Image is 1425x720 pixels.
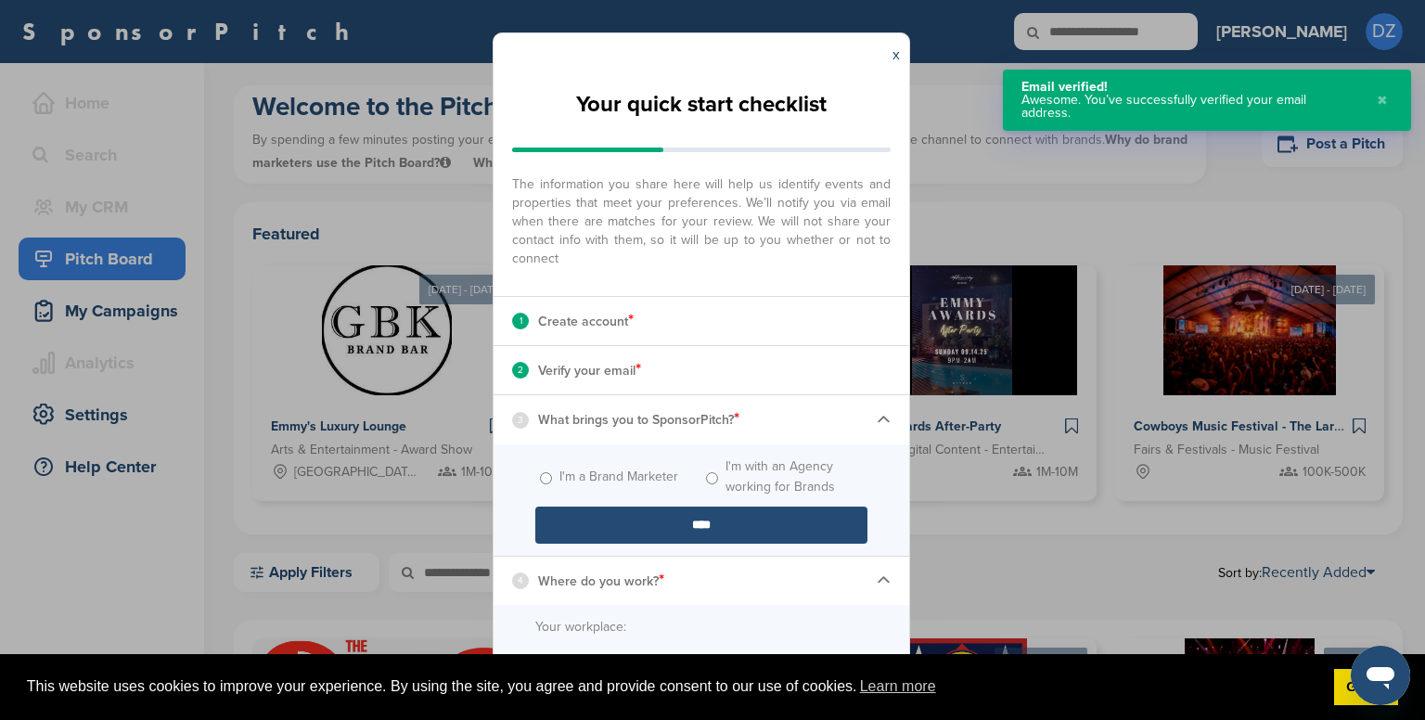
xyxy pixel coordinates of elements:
[877,573,891,587] img: Checklist arrow 1
[725,456,867,497] label: I'm with an Agency working for Brands
[512,313,529,329] div: 1
[892,45,900,64] a: x
[1334,669,1398,706] a: dismiss cookie message
[857,673,939,701] a: learn more about cookies
[538,407,739,431] p: What brings you to SponsorPitch?
[1021,81,1358,94] div: Email verified!
[576,84,827,125] h2: Your quick start checklist
[535,617,867,637] label: Your workplace:
[1372,81,1393,120] button: Close
[538,309,634,333] p: Create account
[512,412,529,429] div: 3
[538,569,664,593] p: Where do you work?
[512,166,891,268] span: The information you share here will help us identify events and properties that meet your prefere...
[1351,646,1410,705] iframe: Botão para abrir a janela de mensagens
[559,467,678,487] label: I'm a Brand Marketer
[512,362,529,379] div: 2
[877,413,891,427] img: Checklist arrow 1
[538,358,641,382] p: Verify your email
[512,572,529,589] div: 4
[27,673,1319,701] span: This website uses cookies to improve your experience. By using the site, you agree and provide co...
[1021,94,1358,120] div: Awesome. You’ve successfully verified your email address.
